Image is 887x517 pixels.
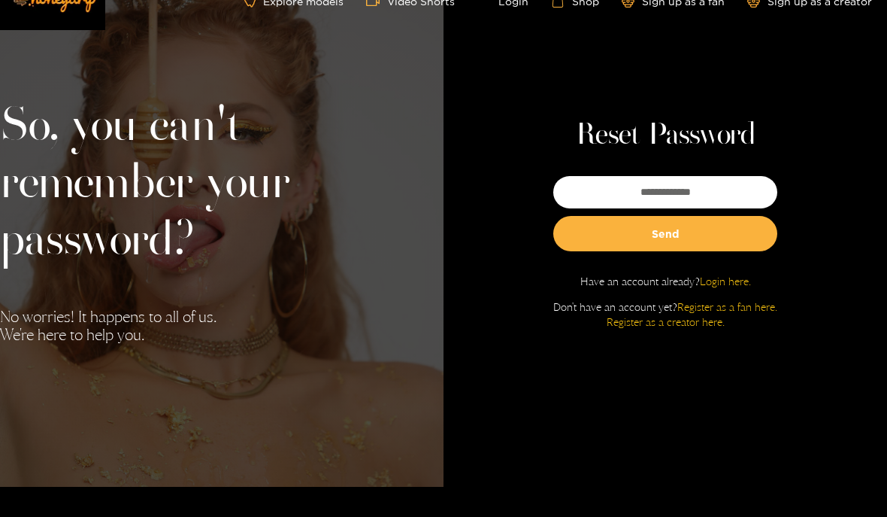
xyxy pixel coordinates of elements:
h1: Reset Password [576,117,755,154]
a: Register as a fan here. [677,300,777,313]
p: Have an account already? [580,274,751,289]
button: Send [553,216,777,251]
a: Register as a creator here. [607,315,725,328]
a: Login here. [700,275,751,287]
p: Don't have an account yet? [553,300,777,330]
